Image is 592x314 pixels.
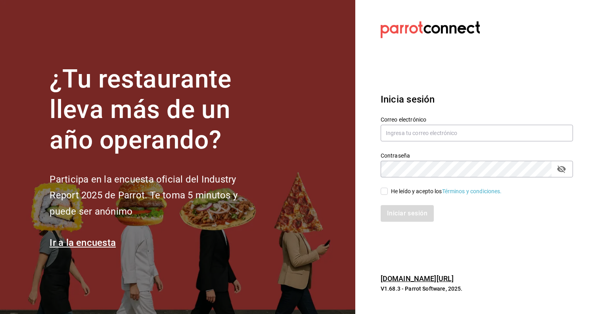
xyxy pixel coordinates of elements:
[442,188,502,194] a: Términos y condiciones.
[50,237,116,248] a: Ir a la encuesta
[381,92,573,107] h3: Inicia sesión
[391,187,502,196] div: He leído y acepto los
[381,117,573,122] label: Correo electrónico
[50,64,264,155] h1: ¿Tu restaurante lleva más de un año operando?
[555,162,568,176] button: passwordField
[50,171,264,220] h2: Participa en la encuesta oficial del Industry Report 2025 de Parrot. Te toma 5 minutos y puede se...
[381,285,573,293] p: V1.68.3 - Parrot Software, 2025.
[381,274,454,283] a: [DOMAIN_NAME][URL]
[381,125,573,141] input: Ingresa tu correo electrónico
[381,153,573,158] label: Contraseña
